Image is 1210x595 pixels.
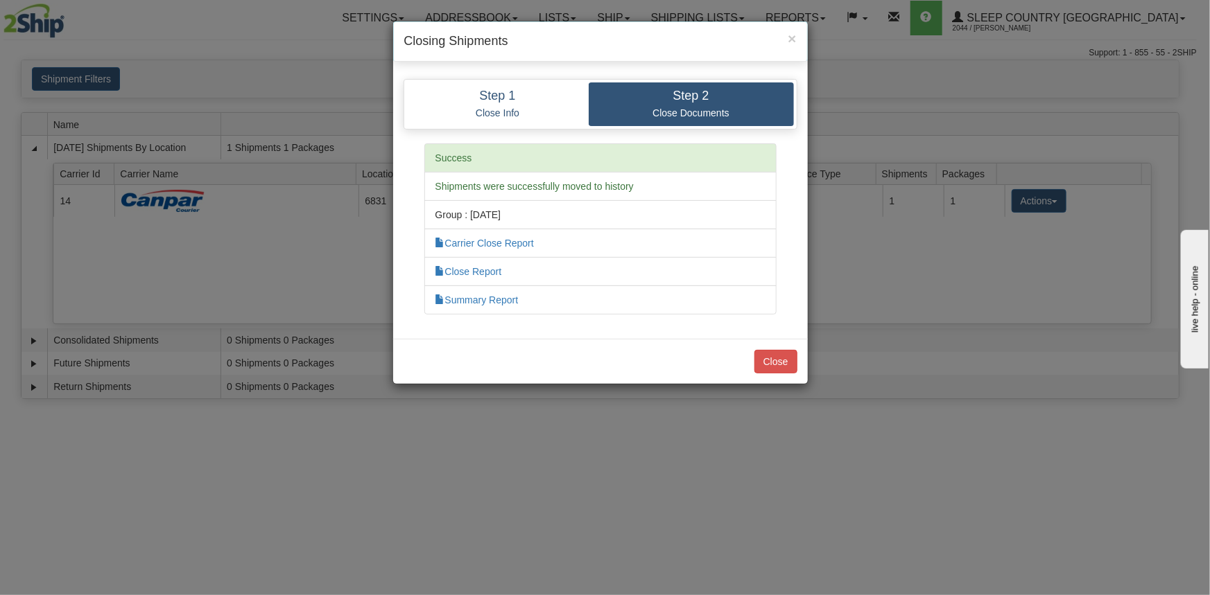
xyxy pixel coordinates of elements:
li: Shipments were successfully moved to history [424,172,777,201]
p: Close Info [417,107,578,119]
a: Step 2 Close Documents [589,82,794,126]
a: Close Report [435,266,502,277]
iframe: chat widget [1178,227,1209,368]
h4: Step 2 [599,89,784,103]
h4: Step 1 [417,89,578,103]
li: Group : [DATE] [424,200,777,229]
div: live help - online [10,12,128,22]
a: Summary Report [435,294,519,305]
p: Close Documents [599,107,784,119]
span: × [788,30,796,46]
h4: Closing Shipments [404,33,797,51]
a: Carrier Close Report [435,238,534,249]
button: Close [754,350,797,373]
button: Close [788,31,796,46]
a: Step 1 Close Info [407,82,589,126]
li: Success [424,143,777,172]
